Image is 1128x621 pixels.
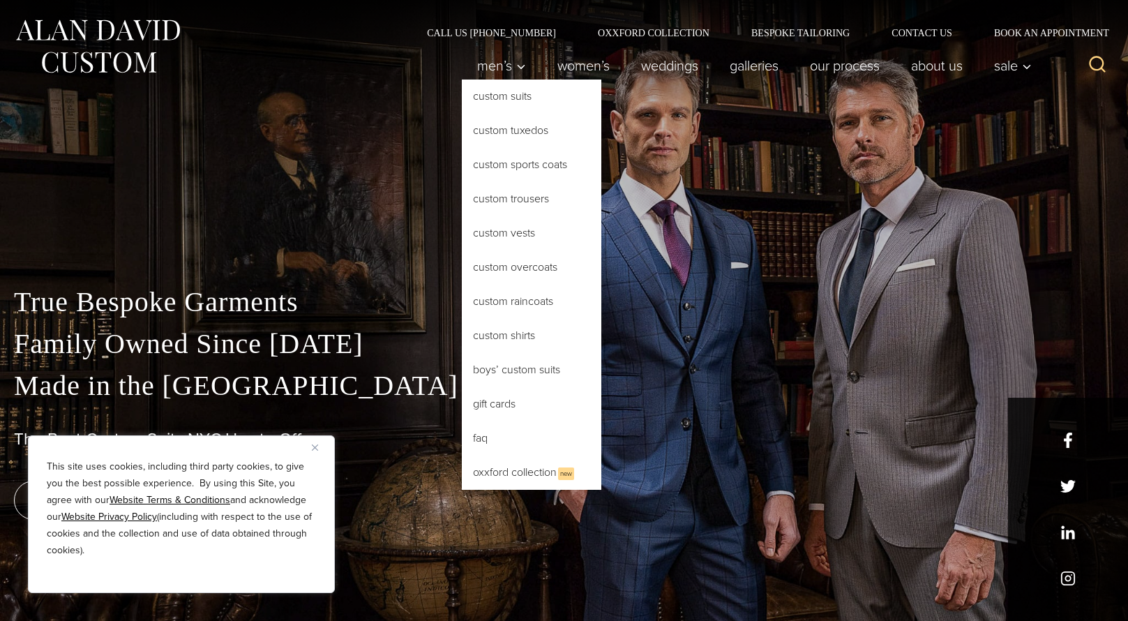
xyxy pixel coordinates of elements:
[462,456,601,490] a: Oxxford CollectionNew
[462,285,601,318] a: Custom Raincoats
[312,439,329,456] button: Close
[477,59,526,73] span: Men’s
[110,493,230,507] a: Website Terms & Conditions
[558,467,574,480] span: New
[626,52,714,80] a: weddings
[462,216,601,250] a: Custom Vests
[462,387,601,421] a: Gift Cards
[1081,49,1114,82] button: View Search Form
[577,28,730,38] a: Oxxford Collection
[542,52,626,80] a: Women’s
[462,182,601,216] a: Custom Trousers
[14,481,209,520] a: book an appointment
[462,319,601,352] a: Custom Shirts
[406,28,1114,38] nav: Secondary Navigation
[714,52,795,80] a: Galleries
[462,114,601,147] a: Custom Tuxedos
[994,59,1032,73] span: Sale
[730,28,871,38] a: Bespoke Tailoring
[14,15,181,77] img: Alan David Custom
[406,28,577,38] a: Call Us [PHONE_NUMBER]
[795,52,896,80] a: Our Process
[462,421,601,455] a: FAQ
[973,28,1114,38] a: Book an Appointment
[896,52,979,80] a: About Us
[871,28,973,38] a: Contact Us
[462,250,601,284] a: Custom Overcoats
[14,281,1114,407] p: True Bespoke Garments Family Owned Since [DATE] Made in the [GEOGRAPHIC_DATA]
[462,148,601,181] a: Custom Sports Coats
[462,52,1039,80] nav: Primary Navigation
[47,458,316,559] p: This site uses cookies, including third party cookies, to give you the best possible experience. ...
[61,509,157,524] a: Website Privacy Policy
[14,429,1114,449] h1: The Best Custom Suits NYC Has to Offer
[462,353,601,387] a: Boys’ Custom Suits
[462,80,601,113] a: Custom Suits
[312,444,318,451] img: Close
